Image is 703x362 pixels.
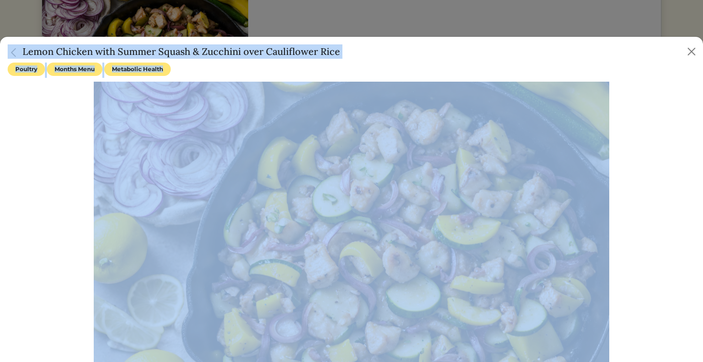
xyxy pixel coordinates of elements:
span: Months Menu [47,63,102,76]
button: Close [684,44,699,59]
span: Poultry [8,63,45,76]
img: back_caret-0738dc900bf9763b5e5a40894073b948e17d9601fd527fca9689b06ce300169f.svg [8,46,20,59]
h5: Lemon Chicken with Summer Squash & Zucchini over Cauliflower Rice [8,44,340,59]
a: Close [8,45,22,57]
span: Metabolic Health [104,63,171,76]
